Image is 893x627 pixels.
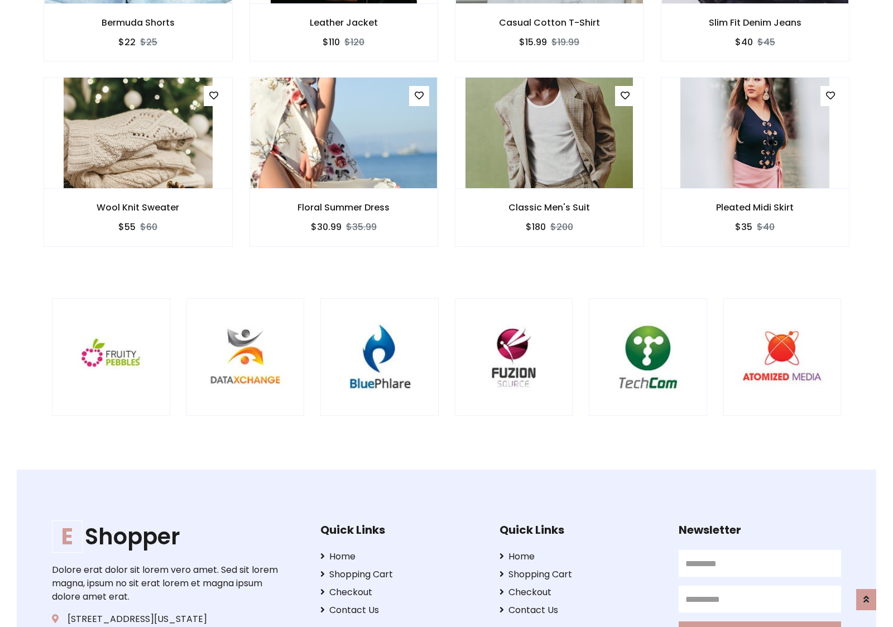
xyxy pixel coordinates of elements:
[551,36,579,49] del: $19.99
[455,17,644,28] h6: Casual Cotton T-Shirt
[140,36,157,49] del: $25
[250,17,438,28] h6: Leather Jacket
[320,604,483,617] a: Contact Us
[52,523,285,550] a: EShopper
[526,222,546,232] h6: $180
[661,202,849,213] h6: Pleated Midi Skirt
[118,222,136,232] h6: $55
[320,568,483,581] a: Shopping Cart
[344,36,364,49] del: $120
[320,586,483,599] a: Checkout
[44,202,232,213] h6: Wool Knit Sweater
[320,550,483,563] a: Home
[519,37,547,47] h6: $15.99
[455,202,644,213] h6: Classic Men's Suit
[500,550,662,563] a: Home
[679,523,841,537] h5: Newsletter
[661,17,849,28] h6: Slim Fit Denim Jeans
[346,221,377,233] del: $35.99
[52,612,285,626] p: [STREET_ADDRESS][US_STATE]
[140,221,157,233] del: $60
[118,37,136,47] h6: $22
[500,568,662,581] a: Shopping Cart
[311,222,342,232] h6: $30.99
[757,221,775,233] del: $40
[550,221,573,233] del: $200
[323,37,340,47] h6: $110
[250,202,438,213] h6: Floral Summer Dress
[320,523,483,537] h5: Quick Links
[735,222,752,232] h6: $35
[757,36,775,49] del: $45
[735,37,753,47] h6: $40
[52,520,83,553] span: E
[500,586,662,599] a: Checkout
[52,563,285,604] p: Dolore erat dolor sit lorem vero amet. Sed sit lorem magna, ipsum no sit erat lorem et magna ipsu...
[500,604,662,617] a: Contact Us
[44,17,232,28] h6: Bermuda Shorts
[52,523,285,550] h1: Shopper
[500,523,662,537] h5: Quick Links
